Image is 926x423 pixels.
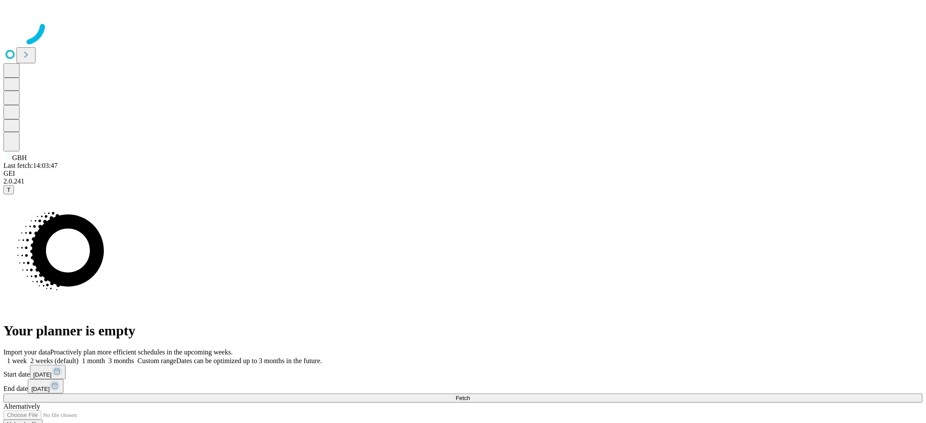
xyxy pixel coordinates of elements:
span: Last fetch: 14:03:47 [3,162,58,169]
span: [DATE] [33,371,52,378]
span: 3 months [109,357,134,364]
span: Proactively plan more efficient schedules in the upcoming weeks. [50,348,233,356]
button: T [3,185,14,194]
span: Import your data [3,348,50,356]
div: 2.0.241 [3,177,923,185]
div: Start date [3,365,923,379]
div: End date [3,379,923,393]
span: 1 week [7,357,27,364]
span: GBH [12,154,27,161]
span: Custom range [138,357,176,364]
span: Fetch [456,395,470,401]
span: 1 month [82,357,105,364]
button: [DATE] [30,365,66,379]
span: 2 weeks (default) [30,357,79,364]
h1: Your planner is empty [3,323,923,339]
span: [DATE] [31,386,49,392]
button: Fetch [3,393,923,403]
button: [DATE] [28,379,63,393]
div: GEI [3,170,923,177]
span: Alternatively [3,403,40,410]
span: Dates can be optimized up to 3 months in the future. [176,357,322,364]
span: T [7,187,10,193]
